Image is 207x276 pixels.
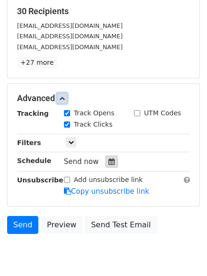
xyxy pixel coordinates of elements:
[85,216,157,234] a: Send Test Email
[160,231,207,276] iframe: Chat Widget
[74,108,115,118] label: Track Opens
[7,216,38,234] a: Send
[17,157,51,164] strong: Schedule
[17,33,123,40] small: [EMAIL_ADDRESS][DOMAIN_NAME]
[17,110,49,117] strong: Tracking
[17,57,57,69] a: +27 more
[74,175,143,185] label: Add unsubscribe link
[17,6,190,17] h5: 30 Recipients
[17,176,63,184] strong: Unsubscribe
[64,187,149,196] a: Copy unsubscribe link
[144,108,181,118] label: UTM Codes
[41,216,82,234] a: Preview
[17,22,123,29] small: [EMAIL_ADDRESS][DOMAIN_NAME]
[64,157,99,166] span: Send now
[17,139,41,147] strong: Filters
[17,93,190,103] h5: Advanced
[74,120,113,129] label: Track Clicks
[17,43,123,51] small: [EMAIL_ADDRESS][DOMAIN_NAME]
